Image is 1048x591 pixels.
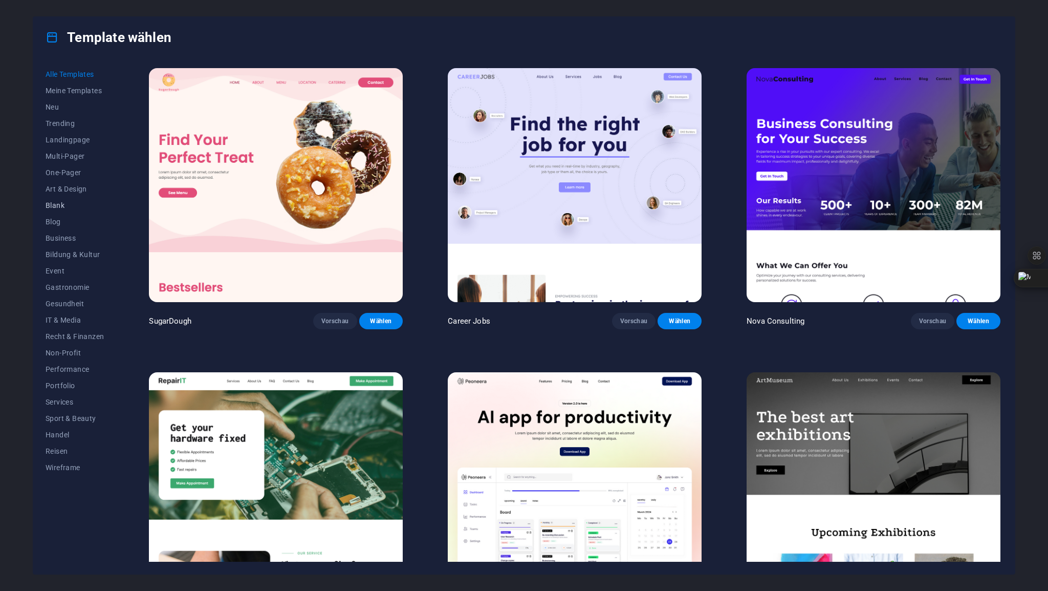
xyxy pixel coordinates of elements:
span: Services [46,398,104,406]
span: Sport & Beauty [46,414,104,423]
button: Wählen [359,313,403,329]
button: Performance [46,361,104,377]
span: Neu [46,103,104,111]
button: Wählen [956,313,1000,329]
button: Landingpage [46,132,104,148]
span: Alle Templates [46,70,104,78]
button: Sport & Beauty [46,410,104,427]
button: Neu [46,99,104,115]
span: Event [46,267,104,275]
p: Career Jobs [448,316,490,326]
p: Nova Consulting [747,316,804,326]
span: Vorschau [919,317,947,325]
button: Portfolio [46,377,104,394]
span: Performance [46,365,104,373]
span: Handel [46,431,104,439]
span: Non-Profit [46,349,104,357]
button: Business [46,230,104,246]
button: Reisen [46,443,104,459]
button: Non-Profit [46,345,104,361]
span: Wählen [965,317,992,325]
button: Wireframe [46,459,104,476]
button: Wählen [658,313,702,329]
button: IT & Media [46,312,104,328]
span: Wählen [367,317,395,325]
button: Recht & Finanzen [46,328,104,345]
span: Meine Templates [46,87,104,95]
span: Vorschau [620,317,648,325]
span: Gesundheit [46,300,104,308]
button: Trending [46,115,104,132]
img: Career Jobs [448,68,702,302]
img: SugarDough [149,68,403,302]
span: One-Pager [46,168,104,177]
span: Recht & Finanzen [46,332,104,341]
span: Art & Design [46,185,104,193]
button: Blank [46,197,104,214]
button: Vorschau [612,313,656,329]
span: Trending [46,119,104,128]
span: Blog [46,218,104,226]
span: IT & Media [46,316,104,324]
img: Nova Consulting [747,68,1000,302]
span: Reisen [46,447,104,455]
span: Bildung & Kultur [46,250,104,259]
button: One-Pager [46,164,104,181]
button: Art & Design [46,181,104,197]
button: Handel [46,427,104,443]
span: Wählen [666,317,693,325]
button: Alle Templates [46,66,104,82]
span: Wireframe [46,463,104,472]
p: SugarDough [149,316,191,326]
button: Gesundheit [46,295,104,312]
span: Portfolio [46,382,104,390]
span: Vorschau [321,317,349,325]
span: Business [46,234,104,242]
span: Landingpage [46,136,104,144]
button: Vorschau [911,313,955,329]
button: Blog [46,214,104,230]
span: Multi-Pager [46,152,104,160]
button: Meine Templates [46,82,104,99]
button: Vorschau [313,313,357,329]
h4: Template wählen [46,29,171,46]
button: Services [46,394,104,410]
span: Blank [46,201,104,209]
button: Bildung & Kultur [46,246,104,263]
button: Multi-Pager [46,148,104,164]
span: Gastronomie [46,283,104,291]
button: Gastronomie [46,279,104,295]
button: Event [46,263,104,279]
